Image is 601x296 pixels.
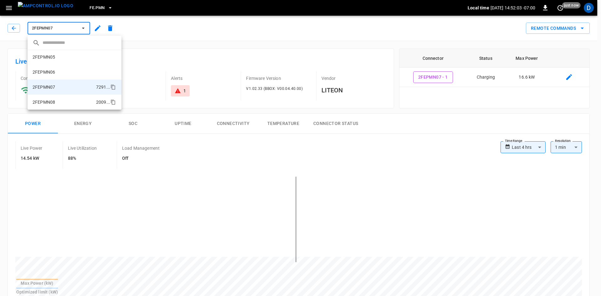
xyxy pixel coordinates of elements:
[110,83,117,91] div: copy
[33,99,55,105] p: 2FEPMN08
[33,69,55,75] p: 2FEPMN06
[33,54,55,60] p: 2FEPMN05
[33,84,55,90] p: 2FEPMN07
[110,98,117,106] div: copy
